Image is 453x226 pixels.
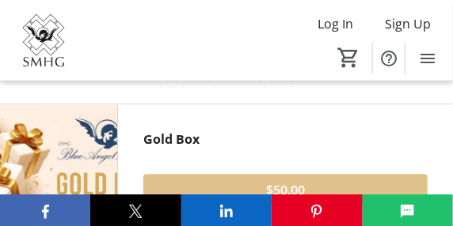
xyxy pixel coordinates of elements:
button: Sign Up [372,11,443,36]
button: SMS [363,194,453,226]
button: Pinterest [272,194,362,226]
button: X [90,194,181,226]
button: Help [373,43,405,74]
div: Gold Box [143,130,428,149]
button: LinkedIn [181,194,272,226]
span: Log In [318,14,353,33]
button: Cart [334,43,363,72]
button: Log In [305,11,366,36]
button: $50.00 [143,174,428,205]
span: Sign Up [385,14,431,33]
span: $50.00 [266,180,305,199]
img: St. Michaels Health Group's Logo [10,6,78,74]
button: Menu [412,43,443,74]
